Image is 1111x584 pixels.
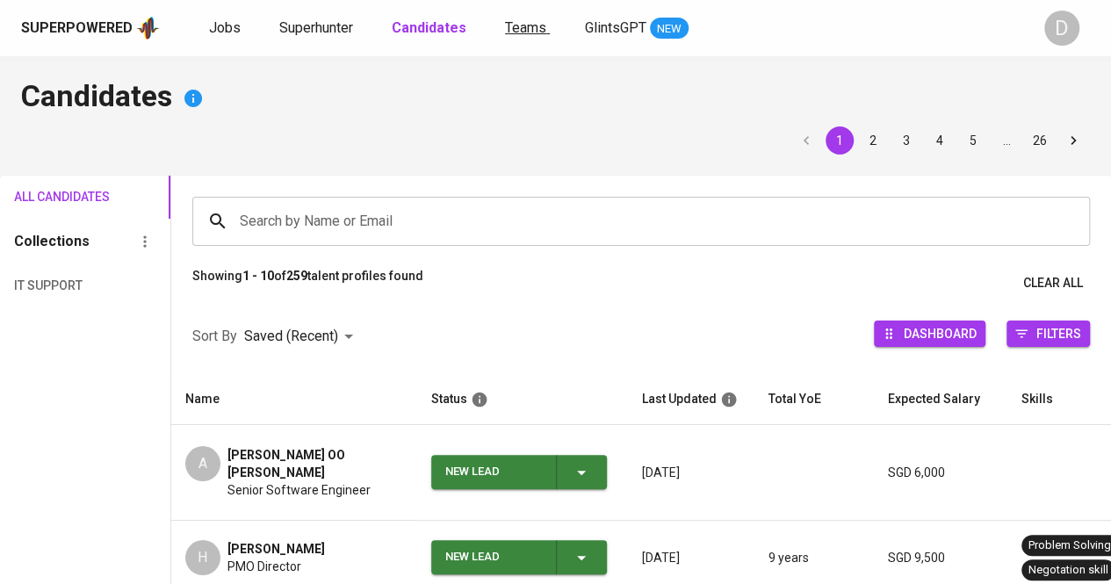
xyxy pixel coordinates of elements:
span: Teams [505,19,546,36]
img: app logo [136,15,160,41]
h4: Candidates [21,77,1090,119]
button: Go to page 3 [892,126,920,155]
div: Saved (Recent) [244,321,359,353]
div: New Lead [445,540,542,574]
th: Name [171,374,417,425]
th: Expected Salary [874,374,1007,425]
a: Candidates [392,18,470,40]
button: Dashboard [874,321,985,347]
b: 259 [286,269,307,283]
a: Superpoweredapp logo [21,15,160,41]
th: Total YoE [754,374,874,425]
span: PMO Director [227,558,301,575]
div: Superpowered [21,18,133,39]
span: GlintsGPT [585,19,646,36]
div: … [992,132,1021,149]
span: Clear All [1023,272,1083,294]
p: [DATE] [642,464,740,481]
p: Showing of talent profiles found [192,267,423,299]
div: New Lead [445,455,542,489]
a: Superhunter [279,18,357,40]
nav: pagination navigation [790,126,1090,155]
div: D [1044,11,1079,46]
th: Status [417,374,628,425]
a: Jobs [209,18,244,40]
p: SGD 6,000 [888,464,993,481]
button: Filters [1006,321,1090,347]
span: [PERSON_NAME] OO [PERSON_NAME] [227,446,403,481]
span: All Candidates [14,186,79,208]
span: [PERSON_NAME] [227,540,325,558]
p: [DATE] [642,549,740,566]
button: Clear All [1016,267,1090,299]
p: SGD 9,500 [888,549,993,566]
button: Go to page 26 [1026,126,1054,155]
a: GlintsGPT NEW [585,18,689,40]
button: Go to page 5 [959,126,987,155]
span: Superhunter [279,19,353,36]
div: A [185,446,220,481]
button: Go to page 2 [859,126,887,155]
span: Jobs [209,19,241,36]
a: Teams [505,18,550,40]
button: page 1 [826,126,854,155]
h6: Collections [14,229,90,254]
span: Filters [1036,321,1081,345]
span: IT Support [14,275,79,297]
p: Saved (Recent) [244,326,338,347]
th: Last Updated [628,374,754,425]
b: Candidates [392,19,466,36]
b: 1 - 10 [242,269,274,283]
p: 9 years [768,549,860,566]
button: New Lead [431,540,607,574]
div: H [185,540,220,575]
button: New Lead [431,455,607,489]
div: Negotation skill [1028,562,1108,579]
button: Go to page 4 [926,126,954,155]
span: NEW [650,20,689,38]
span: Senior Software Engineer [227,481,371,499]
p: Sort By [192,326,237,347]
span: Dashboard [904,321,977,345]
button: Go to next page [1059,126,1087,155]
